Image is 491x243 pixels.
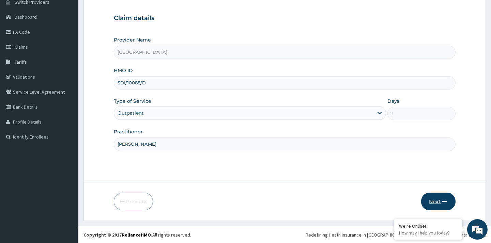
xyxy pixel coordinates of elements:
[112,3,128,20] div: Minimize live chat window
[13,34,28,51] img: d_794563401_company_1708531726252_794563401
[306,231,486,238] div: Redefining Heath Insurance in [GEOGRAPHIC_DATA] using Telemedicine and Data Science!
[3,167,130,191] textarea: Type your message and hit 'Enter'
[114,98,151,104] label: Type of Service
[118,110,144,116] div: Outpatient
[114,76,455,90] input: Enter HMO ID
[114,36,151,43] label: Provider Name
[114,67,133,74] label: HMO ID
[399,230,457,236] p: How may I help you today?
[114,193,153,210] button: Previous
[40,76,94,145] span: We're online!
[15,14,37,20] span: Dashboard
[15,44,28,50] span: Claims
[399,223,457,229] div: We're Online!
[387,98,399,104] label: Days
[421,193,456,210] button: Next
[114,137,455,151] input: Enter Name
[83,232,152,238] strong: Copyright © 2017 .
[114,15,455,22] h3: Claim details
[35,38,114,47] div: Chat with us now
[114,128,143,135] label: Practitioner
[122,232,151,238] a: RelianceHMO
[15,59,27,65] span: Tariffs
